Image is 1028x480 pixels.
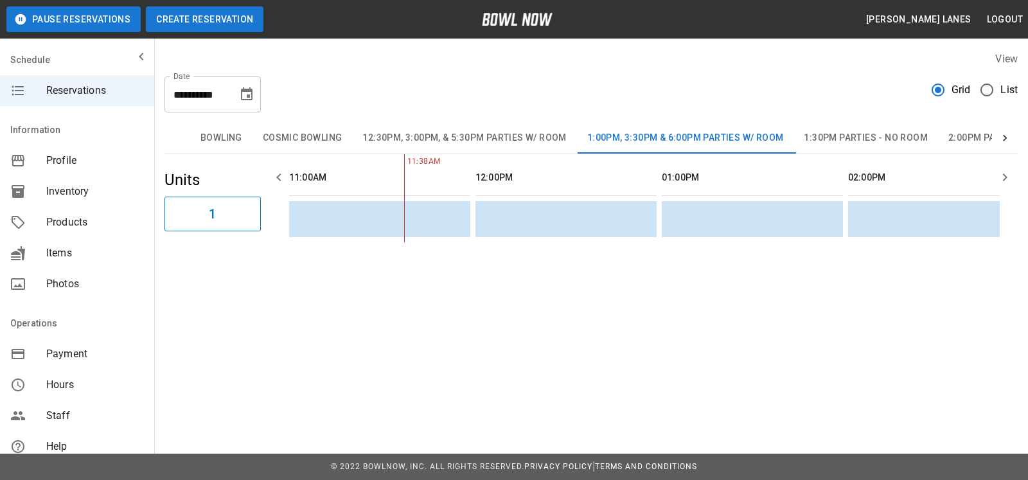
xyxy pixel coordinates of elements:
[46,153,144,168] span: Profile
[995,53,1018,65] label: View
[577,123,794,154] button: 1:00pm, 3:30pm & 6:00pm Parties w/ Room
[952,82,971,98] span: Grid
[6,6,141,32] button: Pause Reservations
[46,346,144,362] span: Payment
[982,8,1028,31] button: Logout
[46,245,144,261] span: Items
[164,170,261,190] h5: Units
[352,123,576,154] button: 12:30pm, 3:00pm, & 5:30pm Parties w/ Room
[164,197,261,231] button: 1
[1000,82,1018,98] span: List
[595,462,697,471] a: Terms and Conditions
[289,159,470,196] th: 11:00AM
[190,123,253,154] button: Bowling
[209,204,216,224] h6: 1
[482,13,553,26] img: logo
[524,462,592,471] a: Privacy Policy
[475,159,657,196] th: 12:00PM
[404,156,407,168] span: 11:38AM
[46,184,144,199] span: Inventory
[861,8,977,31] button: [PERSON_NAME] Lanes
[793,123,938,154] button: 1:30pm Parties - No Room
[46,408,144,423] span: Staff
[662,159,843,196] th: 01:00PM
[234,82,260,107] button: Choose date, selected date is Aug 28, 2025
[190,123,992,154] div: inventory tabs
[46,276,144,292] span: Photos
[46,215,144,230] span: Products
[331,462,524,471] span: © 2022 BowlNow, Inc. All Rights Reserved.
[46,377,144,393] span: Hours
[46,439,144,454] span: Help
[46,83,144,98] span: Reservations
[253,123,353,154] button: Cosmic Bowling
[146,6,263,32] button: Create Reservation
